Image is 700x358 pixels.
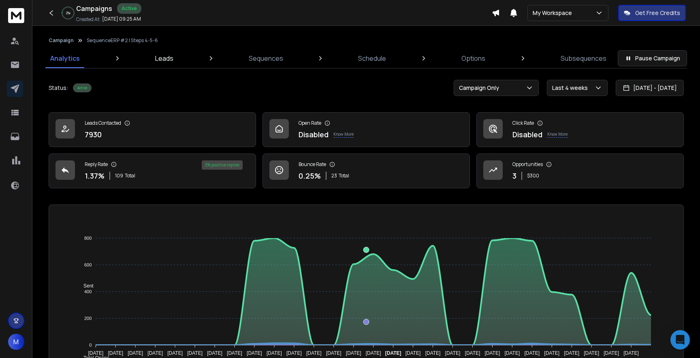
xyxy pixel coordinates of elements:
[461,53,485,63] p: Options
[84,236,92,241] tspan: 800
[331,173,337,179] span: 23
[465,350,480,356] tspan: [DATE]
[8,334,24,350] button: M
[618,5,686,21] button: Get Free Credits
[604,350,619,356] tspan: [DATE]
[485,350,500,356] tspan: [DATE]
[339,173,349,179] span: Total
[505,350,520,356] tspan: [DATE]
[299,170,321,181] p: 0.25 %
[76,4,112,13] h1: Campaigns
[87,37,158,44] p: SequenceERP #2 | Steps 4-5-6
[299,120,321,126] p: Open Rate
[73,83,92,92] div: Active
[476,112,684,147] a: Click RateDisabledKnow More
[155,53,173,63] p: Leads
[76,16,100,23] p: Created At:
[84,262,92,267] tspan: 600
[512,129,542,140] p: Disabled
[533,9,575,17] p: My Workspace
[445,350,461,356] tspan: [DATE]
[512,120,534,126] p: Click Rate
[102,16,141,22] p: [DATE] 09:25 AM
[247,350,262,356] tspan: [DATE]
[125,173,135,179] span: Total
[564,350,580,356] tspan: [DATE]
[616,80,684,96] button: [DATE] - [DATE]
[150,49,178,68] a: Leads
[556,49,611,68] a: Subsequences
[385,350,401,356] tspan: [DATE]
[527,173,539,179] p: $ 300
[525,350,540,356] tspan: [DATE]
[346,350,361,356] tspan: [DATE]
[635,9,680,17] p: Get Free Credits
[326,350,341,356] tspan: [DATE]
[552,84,591,92] p: Last 4 weeks
[227,350,242,356] tspan: [DATE]
[49,112,256,147] a: Leads Contacted7930
[262,153,470,188] a: Bounce Rate0.25%23Total
[476,153,684,188] a: Opportunities3$300
[459,84,502,92] p: Campaign Only
[66,11,70,15] p: 2 %
[512,170,516,181] p: 3
[77,283,94,289] span: Sent
[115,173,123,179] span: 109
[85,129,102,140] p: 7930
[244,49,288,68] a: Sequences
[267,350,282,356] tspan: [DATE]
[202,160,243,170] div: 3 % positive replies
[88,350,103,356] tspan: [DATE]
[84,316,92,321] tspan: 200
[84,289,92,294] tspan: 400
[108,350,123,356] tspan: [DATE]
[128,350,143,356] tspan: [DATE]
[544,350,560,356] tspan: [DATE]
[670,330,690,349] div: Open Intercom Messenger
[624,350,639,356] tspan: [DATE]
[45,49,85,68] a: Analytics
[85,170,105,181] p: 1.37 %
[561,53,606,63] p: Subsequences
[249,53,283,63] p: Sequences
[512,161,543,168] p: Opportunities
[262,112,470,147] a: Open RateDisabledKnow More
[405,350,421,356] tspan: [DATE]
[584,350,600,356] tspan: [DATE]
[85,120,121,126] p: Leads Contacted
[306,350,322,356] tspan: [DATE]
[618,50,687,66] button: Pause Campaign
[49,84,68,92] p: Status:
[299,161,326,168] p: Bounce Rate
[286,350,302,356] tspan: [DATE]
[117,3,141,14] div: Active
[353,49,391,68] a: Schedule
[358,53,386,63] p: Schedule
[299,129,329,140] p: Disabled
[49,153,256,188] a: Reply Rate1.37%109Total3% positive replies
[85,161,108,168] p: Reply Rate
[457,49,490,68] a: Options
[89,343,92,347] tspan: 0
[187,350,203,356] tspan: [DATE]
[50,53,80,63] p: Analytics
[167,350,183,356] tspan: [DATE]
[49,37,74,44] button: Campaign
[147,350,163,356] tspan: [DATE]
[366,350,381,356] tspan: [DATE]
[547,131,568,138] p: Know More
[207,350,222,356] tspan: [DATE]
[333,131,354,138] p: Know More
[425,350,441,356] tspan: [DATE]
